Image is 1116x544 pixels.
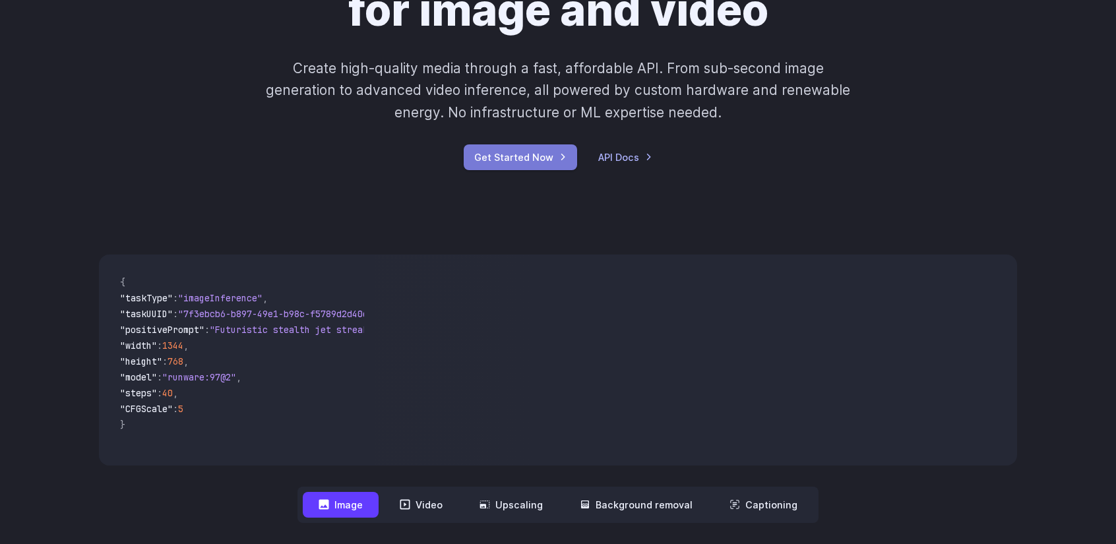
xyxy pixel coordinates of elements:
[204,324,210,336] span: :
[120,419,125,431] span: }
[173,308,178,320] span: :
[303,492,379,518] button: Image
[162,340,183,351] span: 1344
[157,387,162,399] span: :
[162,371,236,383] span: "runware:97@2"
[173,387,178,399] span: ,
[263,292,268,304] span: ,
[168,355,183,367] span: 768
[120,340,157,351] span: "width"
[464,492,559,518] button: Upscaling
[173,403,178,415] span: :
[236,371,241,383] span: ,
[120,292,173,304] span: "taskType"
[120,308,173,320] span: "taskUUID"
[714,492,813,518] button: Captioning
[173,292,178,304] span: :
[183,340,189,351] span: ,
[120,324,204,336] span: "positivePrompt"
[162,387,173,399] span: 40
[178,308,379,320] span: "7f3ebcb6-b897-49e1-b98c-f5789d2d40d7"
[183,355,189,367] span: ,
[120,387,157,399] span: "steps"
[120,355,162,367] span: "height"
[564,492,708,518] button: Background removal
[210,324,690,336] span: "Futuristic stealth jet streaking through a neon-lit cityscape with glowing purple exhaust"
[157,340,162,351] span: :
[264,57,852,123] p: Create high-quality media through a fast, affordable API. From sub-second image generation to adv...
[464,144,577,170] a: Get Started Now
[120,403,173,415] span: "CFGScale"
[120,371,157,383] span: "model"
[120,276,125,288] span: {
[178,292,263,304] span: "imageInference"
[157,371,162,383] span: :
[162,355,168,367] span: :
[178,403,183,415] span: 5
[598,150,652,165] a: API Docs
[384,492,458,518] button: Video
